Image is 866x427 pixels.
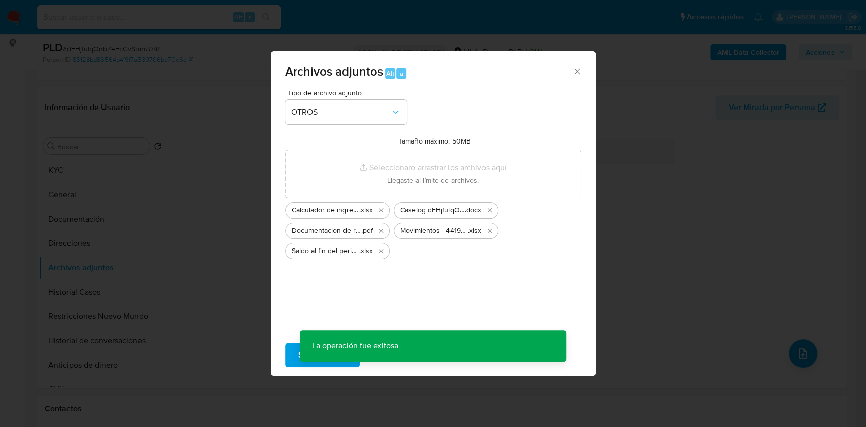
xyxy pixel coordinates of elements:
span: Movimientos - 441927293 [400,226,468,236]
button: OTROS [285,100,407,124]
button: Eliminar Calculador de ingresos.xlsx [375,204,387,217]
button: Cerrar [572,66,581,76]
span: .xlsx [468,226,481,236]
span: Cancelar [377,344,410,366]
button: Eliminar Caselog dFHjfulqOnbZ4EcGvSbnuYAR_2025_07_17_20_27_28.docx [483,204,496,217]
button: Subir archivo [285,343,360,367]
span: Calculador de ingresos [292,205,359,216]
span: a [400,68,403,78]
p: La operación fue exitosa [300,330,410,362]
span: Subir archivo [298,344,347,366]
button: Eliminar Documentacion de respaldo.pdf [375,225,387,237]
span: Saldo al fin del periodo [292,246,359,256]
span: .pdf [361,226,373,236]
ul: Archivos seleccionados [285,198,581,259]
span: Documentacion de respaldo [292,226,361,236]
button: Eliminar Movimientos - 441927293.xlsx [483,225,496,237]
span: Alt [386,68,394,78]
span: Tipo de archivo adjunto [288,89,409,96]
span: .xlsx [359,246,373,256]
span: OTROS [291,107,391,117]
button: Eliminar Saldo al fin del periodo.xlsx [375,245,387,257]
span: Archivos adjuntos [285,62,383,80]
span: .docx [465,205,481,216]
span: Caselog dFHjfulqOnbZ4EcGvSbnuYAR_2025_07_17_20_27_28 [400,205,465,216]
label: Tamaño máximo: 50MB [398,136,471,146]
span: .xlsx [359,205,373,216]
